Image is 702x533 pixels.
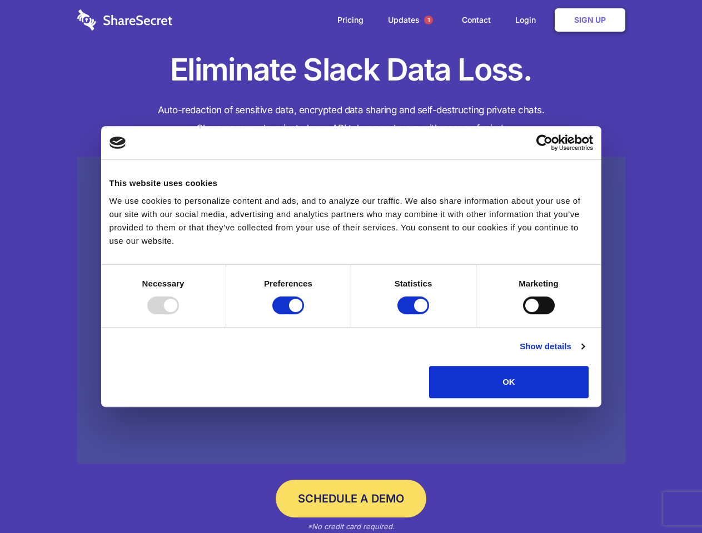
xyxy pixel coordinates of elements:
img: logo [109,137,126,149]
img: logo-wordmark-white-trans-d4663122ce5f474addd5e946df7df03e33cb6a1c49d2221995e7729f52c070b2.svg [77,9,172,31]
strong: Preferences [264,279,312,288]
h1: Eliminate Slack Data Loss. [77,50,625,90]
h4: Auto-redaction of sensitive data, encrypted data sharing and self-destructing private chats. Shar... [77,101,625,138]
em: *No credit card required. [307,522,395,531]
a: Wistia video thumbnail [77,157,625,465]
a: Sign Up [555,8,625,32]
a: Schedule a Demo [276,480,426,517]
span: 1 [424,16,433,24]
button: OK [429,366,589,398]
strong: Necessary [142,279,185,288]
strong: Statistics [395,279,432,288]
a: Contact [451,3,502,37]
a: Show details [520,340,584,353]
div: We use cookies to personalize content and ads, and to analyze our traffic. We also share informat... [109,194,593,248]
div: This website uses cookies [109,177,593,190]
a: Usercentrics Cookiebot - opens in a new window [496,134,593,151]
a: Login [504,3,552,37]
strong: Marketing [519,279,559,288]
a: Pricing [326,3,375,37]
